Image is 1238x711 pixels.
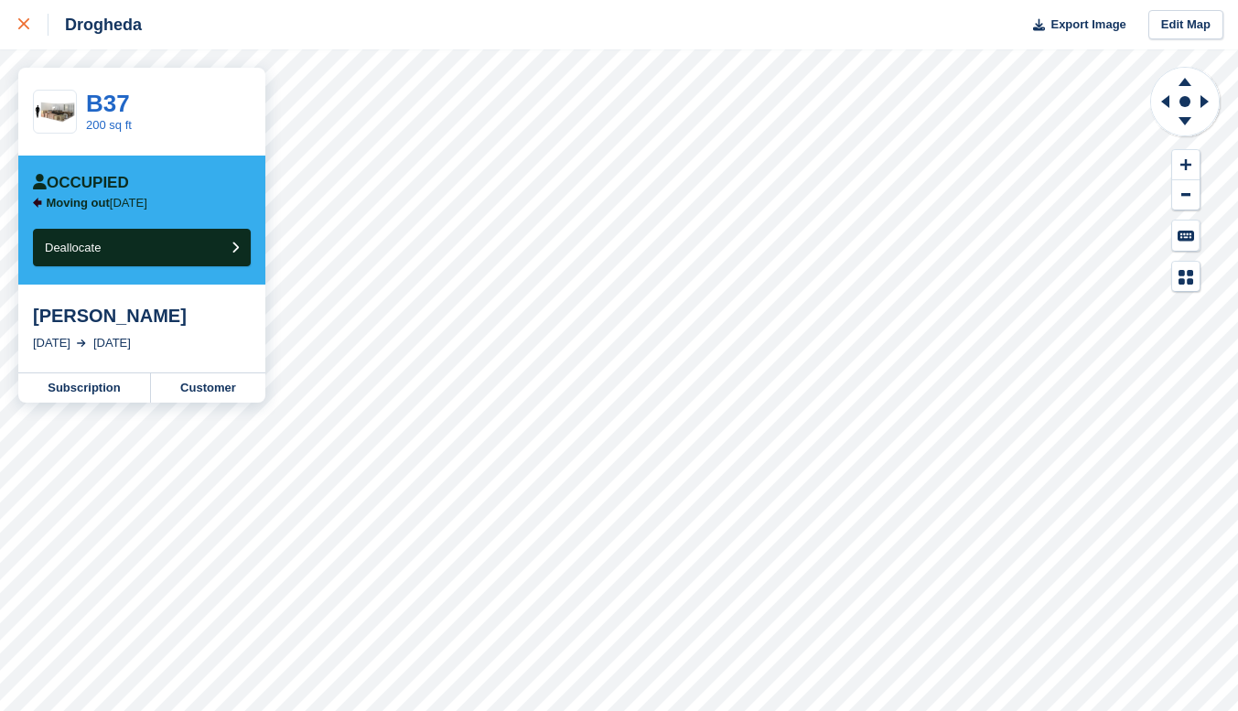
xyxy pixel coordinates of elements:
a: B37 [86,90,130,117]
a: Edit Map [1148,10,1223,40]
div: [PERSON_NAME] [33,305,251,327]
div: Drogheda [48,14,142,36]
a: Subscription [18,373,151,403]
img: 200-sqft-unit%20(4).jpg [34,96,76,128]
img: arrow-right-light-icn-cde0832a797a2874e46488d9cf13f60e5c3a73dbe684e267c42b8395dfbc2abf.svg [77,339,86,347]
div: [DATE] [93,334,131,352]
button: Export Image [1022,10,1126,40]
span: Export Image [1050,16,1125,34]
a: Customer [151,373,265,403]
img: arrow-left-icn-90495f2de72eb5bd0bd1c3c35deca35cc13f817d75bef06ecd7c0b315636ce7e.svg [33,198,42,208]
button: Zoom Out [1172,180,1200,210]
a: 200 sq ft [86,118,132,132]
span: Deallocate [45,241,101,254]
span: Moving out [47,196,110,210]
button: Deallocate [33,229,251,266]
button: Keyboard Shortcuts [1172,221,1200,251]
div: Occupied [33,174,129,192]
div: [DATE] [33,334,70,352]
button: Zoom In [1172,150,1200,180]
p: [DATE] [47,196,147,210]
button: Map Legend [1172,262,1200,292]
